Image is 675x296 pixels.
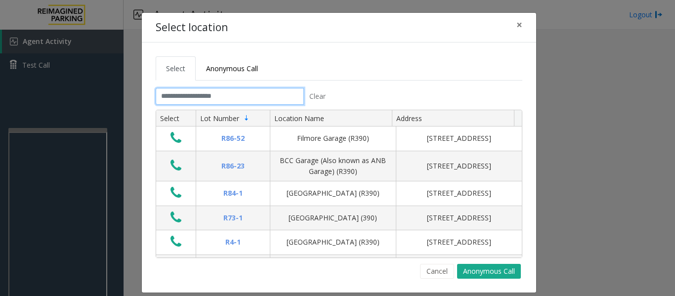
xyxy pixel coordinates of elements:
[396,114,422,123] span: Address
[200,114,239,123] span: Lot Number
[276,237,390,248] div: [GEOGRAPHIC_DATA] (R390)
[243,114,251,122] span: Sortable
[156,110,196,127] th: Select
[304,88,332,105] button: Clear
[156,56,522,81] ul: Tabs
[202,161,264,171] div: R86-23
[166,64,185,73] span: Select
[156,20,228,36] h4: Select location
[202,188,264,199] div: R84-1
[202,212,264,223] div: R73-1
[276,155,390,177] div: BCC Garage (Also known as ANB Garage) (R390)
[402,188,516,199] div: [STREET_ADDRESS]
[516,18,522,32] span: ×
[402,237,516,248] div: [STREET_ADDRESS]
[274,114,324,123] span: Location Name
[509,13,529,37] button: Close
[402,212,516,223] div: [STREET_ADDRESS]
[457,264,521,279] button: Anonymous Call
[202,237,264,248] div: R4-1
[402,161,516,171] div: [STREET_ADDRESS]
[420,264,454,279] button: Cancel
[276,133,390,144] div: Filmore Garage (R390)
[402,133,516,144] div: [STREET_ADDRESS]
[202,133,264,144] div: R86-52
[206,64,258,73] span: Anonymous Call
[276,212,390,223] div: [GEOGRAPHIC_DATA] (390)
[276,188,390,199] div: [GEOGRAPHIC_DATA] (R390)
[156,110,522,257] div: Data table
